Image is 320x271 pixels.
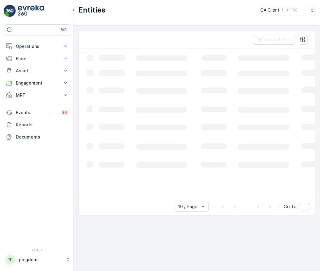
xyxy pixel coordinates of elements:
[4,248,71,252] span: v 1.48.1
[18,5,44,17] img: logo_light-DOdMpM7g.png
[253,35,295,45] button: Clear Filters
[284,204,297,210] span: Go To
[5,255,15,265] div: PP
[282,8,297,13] p: ( +03:00 )
[4,119,71,131] a: Reports
[16,68,59,74] p: Asset
[4,131,71,143] a: Documents
[4,52,71,65] button: Fleet
[16,110,57,116] p: Events
[260,5,315,15] button: QA Client(+03:00)
[62,110,67,115] p: 34
[61,27,67,32] p: ⌘B
[4,89,71,101] button: MRF
[4,40,71,52] button: Operations
[265,37,292,43] p: Clear Filters
[16,56,59,62] p: Fleet
[16,122,69,128] p: Reports
[16,43,59,49] p: Operations
[4,65,71,77] button: Asset
[16,80,59,86] p: Engagement
[4,107,71,119] a: Events34
[4,77,71,89] button: Engagement
[78,5,105,15] p: Entities
[4,253,71,266] button: PPpingdom
[4,5,16,17] img: logo
[19,257,62,263] p: pingdom
[16,92,59,98] p: MRF
[260,7,279,13] p: QA Client
[16,134,69,140] p: Documents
